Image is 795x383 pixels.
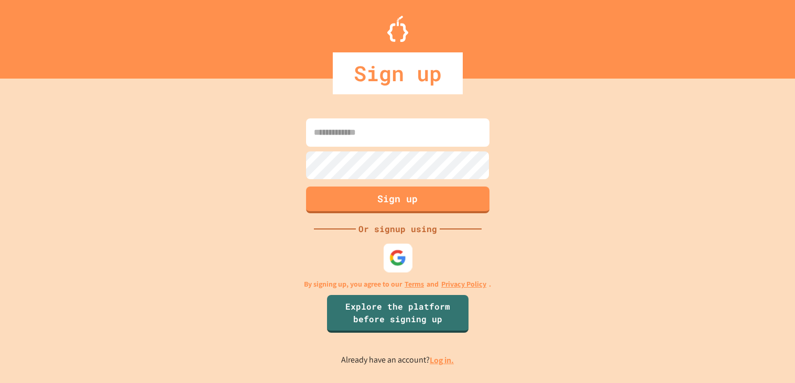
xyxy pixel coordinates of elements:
[341,354,454,367] p: Already have an account?
[304,279,491,290] p: By signing up, you agree to our and .
[387,16,408,42] img: Logo.svg
[306,187,489,213] button: Sign up
[327,295,469,333] a: Explore the platform before signing up
[430,355,454,366] a: Log in.
[389,249,406,267] img: google-icon.svg
[333,52,463,94] div: Sign up
[356,223,440,235] div: Or signup using
[405,279,424,290] a: Terms
[441,279,486,290] a: Privacy Policy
